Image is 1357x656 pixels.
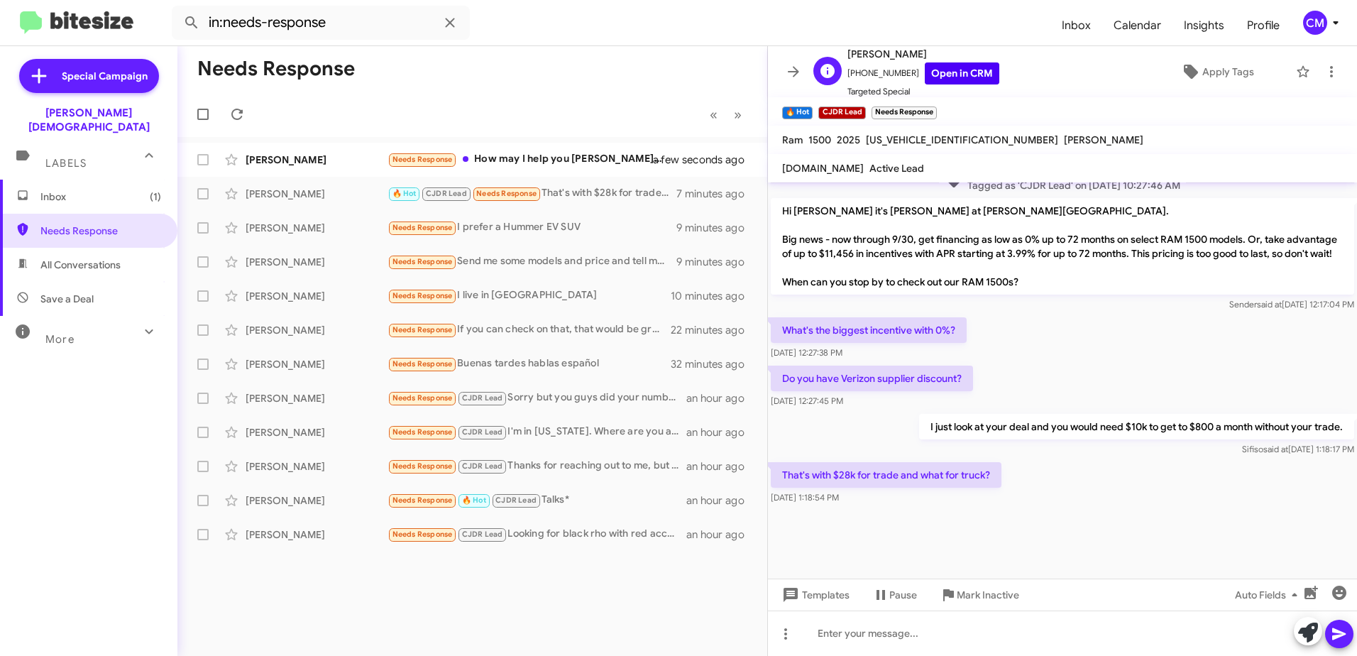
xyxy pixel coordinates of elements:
[392,393,453,403] span: Needs Response
[837,133,860,146] span: 2025
[1229,299,1354,310] span: Sender [DATE] 12:17:04 PM
[388,151,671,168] div: How may I help you [PERSON_NAME]? Best to my knowledge, you don't currently have a car that I may...
[768,582,861,608] button: Templates
[686,527,756,542] div: an hour ago
[771,347,842,358] span: [DATE] 12:27:38 PM
[392,427,453,437] span: Needs Response
[1172,5,1236,46] a: Insights
[808,133,831,146] span: 1500
[246,527,388,542] div: [PERSON_NAME]
[392,155,453,164] span: Needs Response
[686,459,756,474] div: an hour ago
[671,153,756,167] div: a few seconds ago
[392,291,453,300] span: Needs Response
[462,496,486,505] span: 🔥 Hot
[1291,11,1341,35] button: CM
[426,189,467,198] span: CJDR Lead
[197,58,355,80] h1: Needs Response
[889,582,917,608] span: Pause
[392,496,453,505] span: Needs Response
[847,45,999,62] span: [PERSON_NAME]
[702,100,750,129] nav: Page navigation example
[847,62,999,84] span: [PHONE_NUMBER]
[246,493,388,508] div: [PERSON_NAME]
[861,582,928,608] button: Pause
[1202,59,1254,84] span: Apply Tags
[1064,133,1143,146] span: [PERSON_NAME]
[246,459,388,474] div: [PERSON_NAME]
[869,162,924,175] span: Active Lead
[388,458,686,474] div: Thanks for reaching out to me, but I have decided that this is a bad time to enter into the purch...
[676,221,756,235] div: 9 minutes ago
[818,106,865,119] small: CJDR Lead
[671,289,756,303] div: 10 minutes ago
[1263,444,1288,454] span: said at
[771,366,973,391] p: Do you have Verizon supplier discount?
[1236,5,1291,46] a: Profile
[388,253,676,270] div: Send me some models and price and tell me if can I trade , thanks
[779,582,850,608] span: Templates
[771,317,967,343] p: What's the biggest incentive with 0%?
[1224,582,1314,608] button: Auto Fields
[686,391,756,405] div: an hour ago
[246,289,388,303] div: [PERSON_NAME]
[771,492,839,503] span: [DATE] 1:18:54 PM
[388,390,686,406] div: Sorry but you guys did your numbers and with $0 money down and trade low payment came out super h...
[782,133,803,146] span: Ram
[45,157,87,170] span: Labels
[388,492,686,508] div: Talks*
[725,100,750,129] button: Next
[671,357,756,371] div: 32 minutes ago
[919,414,1354,439] p: I just look at your deal and you would need $10k to get to $800 a month without your trade.
[925,62,999,84] a: Open in CRM
[392,359,453,368] span: Needs Response
[392,189,417,198] span: 🔥 Hot
[872,106,937,119] small: Needs Response
[246,153,388,167] div: [PERSON_NAME]
[1102,5,1172,46] a: Calendar
[462,393,503,403] span: CJDR Lead
[1242,444,1354,454] span: Sifiso [DATE] 1:18:17 PM
[782,106,813,119] small: 🔥 Hot
[462,427,503,437] span: CJDR Lead
[388,424,686,440] div: I'm in [US_STATE]. Where are you at ?
[1050,5,1102,46] span: Inbox
[19,59,159,93] a: Special Campaign
[172,6,470,40] input: Search
[928,582,1031,608] button: Mark Inactive
[495,496,537,505] span: CJDR Lead
[392,257,453,266] span: Needs Response
[388,526,686,542] div: Looking for black rho with red accent interior
[771,462,1001,488] p: That's with $28k for trade and what for truck?
[701,100,726,129] button: Previous
[782,162,864,175] span: [DOMAIN_NAME]
[392,530,453,539] span: Needs Response
[847,84,999,99] span: Targeted Special
[1145,59,1289,84] button: Apply Tags
[40,292,94,306] span: Save a Deal
[150,190,161,204] span: (1)
[686,493,756,508] div: an hour ago
[246,221,388,235] div: [PERSON_NAME]
[676,187,756,201] div: 7 minutes ago
[388,185,676,202] div: That's with $28k for trade and what for truck?
[1303,11,1327,35] div: CM
[388,356,671,372] div: Buenas tardes hablas español
[771,198,1354,295] p: Hi [PERSON_NAME] it's [PERSON_NAME] at [PERSON_NAME][GEOGRAPHIC_DATA]. Big news - now through 9/3...
[246,187,388,201] div: [PERSON_NAME]
[388,322,671,338] div: If you can check on that, that would be great thanks
[462,530,503,539] span: CJDR Lead
[771,395,843,406] span: [DATE] 12:27:45 PM
[676,255,756,269] div: 9 minutes ago
[40,224,161,238] span: Needs Response
[462,461,503,471] span: CJDR Lead
[246,255,388,269] div: [PERSON_NAME]
[392,223,453,232] span: Needs Response
[246,391,388,405] div: [PERSON_NAME]
[734,106,742,124] span: »
[246,323,388,337] div: [PERSON_NAME]
[45,333,75,346] span: More
[388,288,671,304] div: I live in [GEOGRAPHIC_DATA]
